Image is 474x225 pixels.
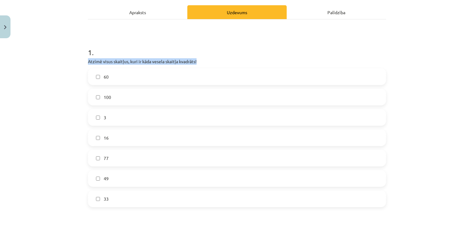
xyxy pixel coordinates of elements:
[96,136,100,140] input: 16
[104,155,109,162] span: 77
[287,5,386,19] div: Palīdzība
[96,197,100,201] input: 33
[96,116,100,120] input: 3
[104,135,109,141] span: 16
[96,75,100,79] input: 60
[96,95,100,99] input: 100
[187,5,287,19] div: Uzdevums
[96,156,100,160] input: 77
[104,196,109,202] span: 33
[104,175,109,182] span: 49
[88,58,386,65] p: Atzīmē visus skaitļus, kuri ir kāda vesela skaitļa kvadrāts!
[4,25,6,29] img: icon-close-lesson-0947bae3869378f0d4975bcd49f059093ad1ed9edebbc8119c70593378902aed.svg
[96,177,100,181] input: 49
[104,114,106,121] span: 3
[104,94,111,100] span: 100
[104,74,109,80] span: 60
[88,37,386,56] h1: 1 .
[88,5,187,19] div: Apraksts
